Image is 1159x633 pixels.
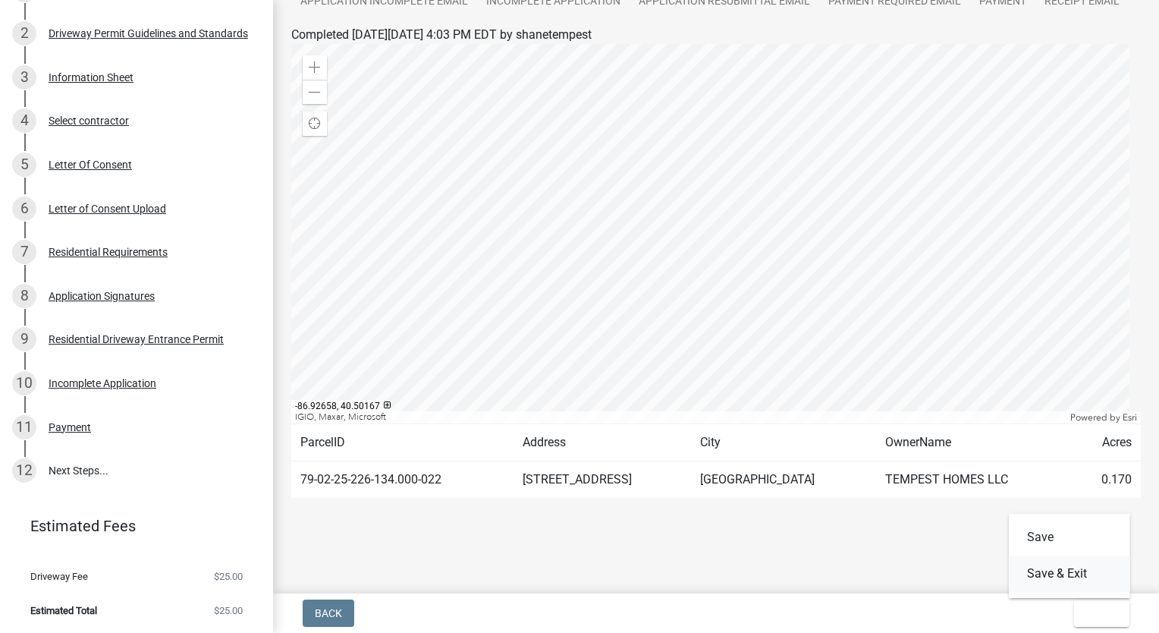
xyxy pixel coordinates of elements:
a: Esri [1123,412,1137,423]
div: Driveway Permit Guidelines and Standards [49,28,248,39]
td: TEMPEST HOMES LLC [876,461,1073,499]
div: 12 [12,458,36,483]
td: OwnerName [876,424,1073,461]
div: 4 [12,109,36,133]
div: 8 [12,284,36,308]
div: IGIO, Maxar, Microsoft [291,411,1066,424]
button: Save [1009,519,1130,556]
td: City [691,424,876,461]
div: 2 [12,21,36,46]
div: 10 [12,371,36,395]
span: $25.00 [214,606,243,616]
div: Residential Requirements [49,247,168,257]
span: Exit [1086,607,1108,619]
div: Residential Driveway Entrance Permit [49,334,224,345]
div: 7 [12,240,36,264]
td: Address [514,424,691,461]
div: 11 [12,415,36,439]
span: Back [315,607,342,619]
div: Incomplete Application [49,378,156,389]
a: Estimated Fees [12,511,249,541]
div: Exit [1009,513,1130,598]
div: Zoom in [303,55,327,80]
button: Exit [1074,600,1129,627]
button: Save & Exit [1009,556,1130,592]
span: Driveway Fee [30,572,88,581]
div: 3 [12,65,36,90]
td: [STREET_ADDRESS] [514,461,691,499]
div: Letter of Consent Upload [49,203,166,214]
div: Letter Of Consent [49,159,132,170]
span: Completed [DATE][DATE] 4:03 PM EDT by shanetempest [291,27,592,42]
td: ParcelID [291,424,514,461]
span: Estimated Total [30,606,97,616]
div: Payment [49,422,91,433]
td: 79-02-25-226-134.000-022 [291,461,514,499]
div: 5 [12,153,36,177]
div: Information Sheet [49,72,133,83]
div: Powered by [1066,411,1141,424]
td: Acres [1073,424,1141,461]
div: 9 [12,327,36,351]
span: $25.00 [214,572,243,581]
div: 6 [12,197,36,221]
td: 0.170 [1073,461,1141,499]
div: Find my location [303,112,327,136]
div: Application Signatures [49,291,155,301]
button: Back [303,600,354,627]
td: [GEOGRAPHIC_DATA] [691,461,876,499]
div: Zoom out [303,80,327,104]
div: Select contractor [49,115,129,126]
